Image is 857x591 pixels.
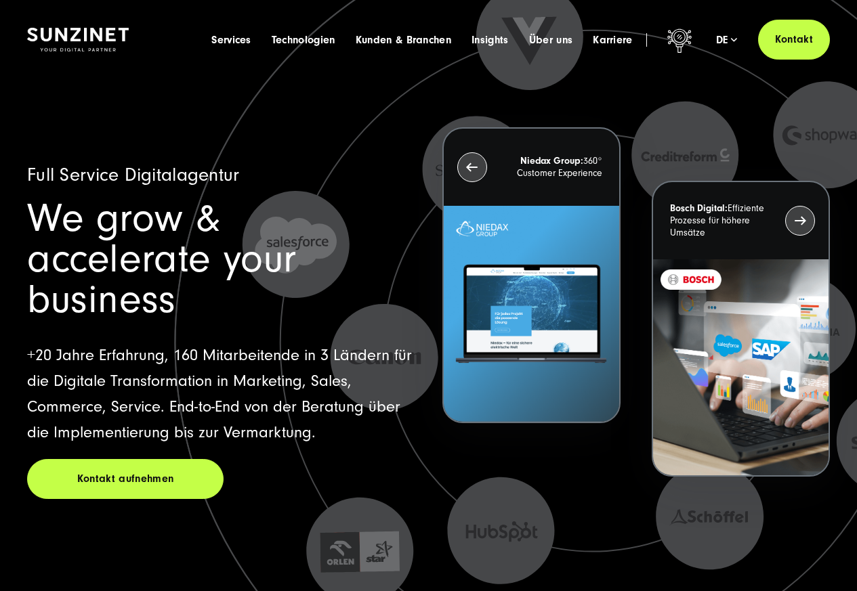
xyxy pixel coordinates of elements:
[495,155,602,179] p: 360° Customer Experience
[442,127,621,423] button: Niedax Group:360° Customer Experience Letztes Projekt von Niedax. Ein Laptop auf dem die Niedax W...
[272,33,335,47] a: Technologien
[670,203,728,214] strong: Bosch Digital:
[444,206,619,422] img: Letztes Projekt von Niedax. Ein Laptop auf dem die Niedax Website geöffnet ist, auf blauem Hinter...
[27,198,415,320] h1: We grow & accelerate your business
[670,202,778,239] p: Effiziente Prozesse für höhere Umsätze
[529,33,573,47] a: Über uns
[520,156,583,167] strong: Niedax Group:
[472,33,509,47] a: Insights
[593,33,633,47] a: Karriere
[211,33,251,47] a: Services
[27,459,224,499] a: Kontakt aufnehmen
[716,33,738,47] div: de
[758,20,830,60] a: Kontakt
[653,259,829,475] img: BOSCH - Kundeprojekt - Digital Transformation Agentur SUNZINET
[652,181,830,477] button: Bosch Digital:Effiziente Prozesse für höhere Umsätze BOSCH - Kundeprojekt - Digital Transformatio...
[27,165,240,185] span: Full Service Digitalagentur
[356,33,451,47] a: Kunden & Branchen
[27,343,415,445] p: +20 Jahre Erfahrung, 160 Mitarbeitende in 3 Ländern für die Digitale Transformation in Marketing,...
[27,28,129,51] img: SUNZINET Full Service Digital Agentur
